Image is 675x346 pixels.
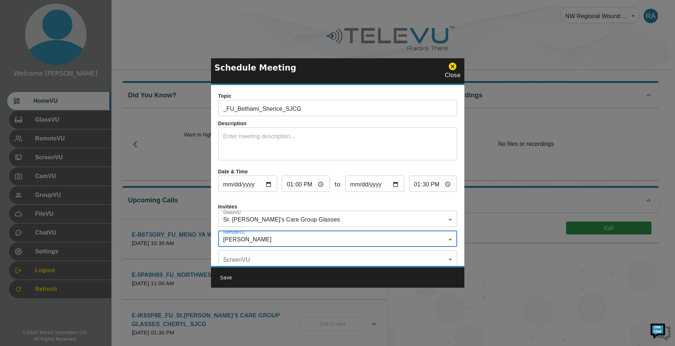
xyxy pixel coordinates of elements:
[119,4,136,21] div: Minimize live chat window
[445,62,461,80] div: Close
[334,180,340,189] span: to
[12,34,30,52] img: d_736959983_company_1615157101543_736959983
[650,321,671,342] img: Chat Widget
[218,168,457,176] p: Date & Time
[42,91,100,164] span: We're online!
[218,203,457,211] p: Invitees
[215,271,238,284] button: Save
[218,92,457,100] p: Topic
[218,232,457,247] div: [PERSON_NAME]
[218,212,457,227] div: St. [PERSON_NAME]'s Care Group Glasses
[4,198,138,223] textarea: Type your message and hit 'Enter'
[218,252,457,267] div: ​
[218,120,457,127] p: Description
[38,38,122,47] div: Chat with us now
[215,62,296,74] p: Schedule Meeting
